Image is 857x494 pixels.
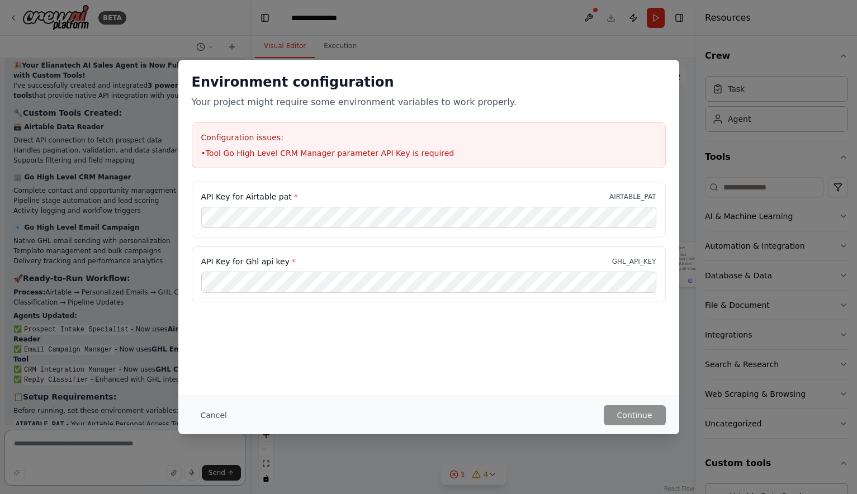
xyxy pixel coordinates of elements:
li: • Tool Go High Level CRM Manager parameter API Key is required [201,148,656,159]
label: API Key for Ghl api key [201,256,296,267]
p: AIRTABLE_PAT [609,192,656,201]
label: API Key for Airtable pat [201,191,298,202]
p: Your project might require some environment variables to work properly. [192,96,666,109]
h2: Environment configuration [192,73,666,91]
p: GHL_API_KEY [612,257,656,266]
button: Cancel [192,405,236,425]
button: Continue [604,405,666,425]
h3: Configuration issues: [201,132,656,143]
